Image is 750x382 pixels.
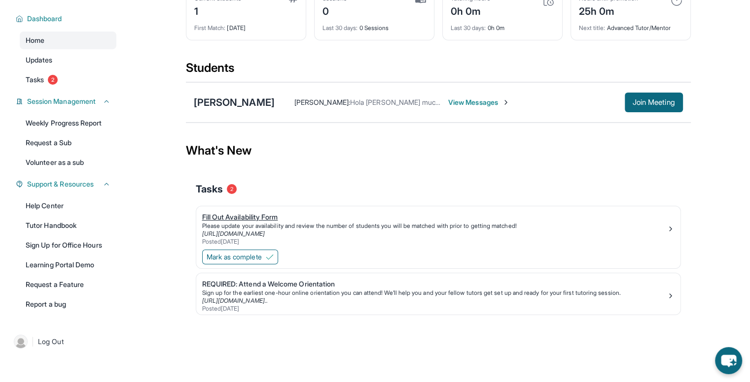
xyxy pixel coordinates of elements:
a: Tasks2 [20,71,116,89]
button: Session Management [23,96,110,106]
div: 25h 0m [579,2,638,18]
div: [DATE] [194,18,298,32]
span: [PERSON_NAME] : [294,98,350,106]
a: Updates [20,51,116,69]
div: Please update your availability and review the number of students you will be matched with prior ... [202,222,667,230]
img: Mark as complete [266,253,274,261]
a: Report a bug [20,295,116,313]
a: Help Center [20,197,116,215]
div: Posted [DATE] [202,238,667,246]
span: View Messages [448,97,510,107]
div: 0 [322,2,347,18]
span: Support & Resources [27,179,94,189]
div: 0h 0m [451,18,554,32]
a: Fill Out Availability FormPlease update your availability and review the number of students you w... [196,206,680,248]
span: Hola [PERSON_NAME] mucho gusto si esos horarios están bien gracias [350,98,573,106]
span: Last 30 days : [322,24,358,32]
a: Volunteer as a sub [20,154,116,171]
button: Mark as complete [202,250,278,264]
button: Support & Resources [23,179,110,189]
div: 0h 0m [451,2,490,18]
div: Posted [DATE] [202,305,667,313]
span: Session Management [27,96,96,106]
a: [URL][DOMAIN_NAME] [202,230,265,237]
img: user-img [14,335,28,349]
a: Tutor Handbook [20,217,116,234]
button: Join Meeting [625,93,683,112]
span: Tasks [196,182,223,196]
a: Weekly Progress Report [20,114,116,132]
span: Dashboard [27,14,62,24]
a: Learning Portal Demo [20,256,116,274]
span: Updates [26,55,53,65]
span: Join Meeting [633,99,675,105]
a: Request a Sub [20,134,116,152]
span: First Match : [194,24,226,32]
div: 1 [194,2,241,18]
a: Request a Feature [20,276,116,293]
div: REQUIRED: Attend a Welcome Orientation [202,279,667,289]
span: Last 30 days : [451,24,486,32]
div: 0 Sessions [322,18,426,32]
span: Tasks [26,75,44,85]
span: Next title : [579,24,606,32]
span: Mark as complete [207,252,262,262]
span: 2 [227,184,237,194]
a: Sign Up for Office Hours [20,236,116,254]
img: Chevron-Right [502,98,510,106]
span: | [32,336,34,348]
div: What's New [186,129,691,172]
div: [PERSON_NAME] [194,95,275,109]
div: Sign up for the earliest one-hour online orientation you can attend! We’ll help you and your fell... [202,289,667,297]
span: Log Out [38,337,64,347]
button: chat-button [715,347,742,374]
div: Students [186,60,691,82]
div: Advanced Tutor/Mentor [579,18,682,32]
div: Fill Out Availability Form [202,212,667,222]
a: |Log Out [10,331,116,352]
span: 2 [48,75,58,85]
span: Home [26,35,44,45]
button: Dashboard [23,14,110,24]
a: Home [20,32,116,49]
a: [URL][DOMAIN_NAME].. [202,297,268,304]
a: REQUIRED: Attend a Welcome OrientationSign up for the earliest one-hour online orientation you ca... [196,273,680,315]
